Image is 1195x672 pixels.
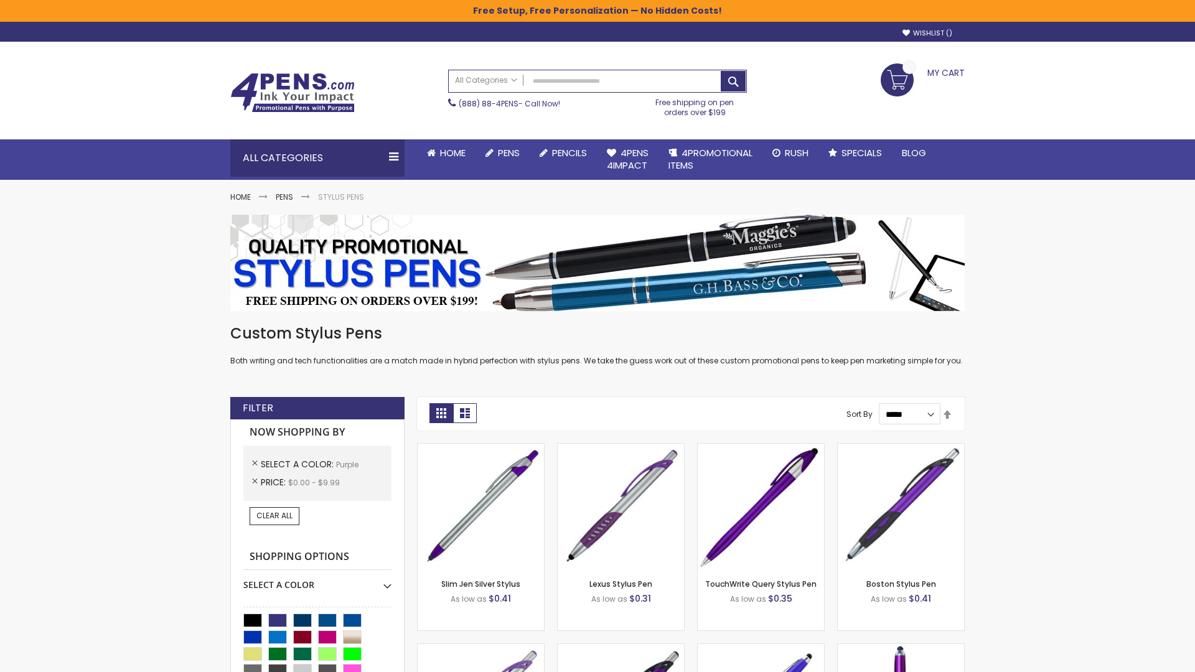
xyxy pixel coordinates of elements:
div: Both writing and tech functionalities are a match made in hybrid perfection with stylus pens. We ... [230,324,965,366]
a: TouchWrite Command Stylus Pen-Purple [838,643,964,654]
strong: Stylus Pens [318,192,364,202]
span: Price [261,476,288,488]
img: Stylus Pens [230,215,965,311]
span: All Categories [455,75,517,85]
a: TouchWrite Query Stylus Pen [705,579,817,589]
span: Pencils [552,146,587,159]
div: All Categories [230,139,405,177]
div: Free shipping on pen orders over $199 [643,93,747,118]
span: As low as [591,594,627,604]
span: As low as [871,594,907,604]
a: Boston Stylus Pen-Purple [838,443,964,454]
a: Boston Silver Stylus Pen-Purple [418,643,544,654]
a: All Categories [449,70,523,91]
a: Home [230,192,251,202]
span: As low as [730,594,766,604]
span: Home [440,146,466,159]
label: Sort By [846,409,873,419]
img: Boston Stylus Pen-Purple [838,444,964,570]
img: Lexus Stylus Pen-Purple [558,444,684,570]
span: $0.41 [909,592,931,605]
a: (888) 88-4PENS [459,98,518,109]
a: Wishlist [902,29,952,38]
span: Pens [498,146,520,159]
span: $0.31 [629,592,651,605]
span: $0.41 [489,592,511,605]
span: Specials [841,146,882,159]
strong: Now Shopping by [243,419,391,446]
a: Lexus Stylus Pen-Purple [558,443,684,454]
img: Slim Jen Silver Stylus-Purple [418,444,544,570]
a: TouchWrite Query Stylus Pen-Purple [698,443,824,454]
img: TouchWrite Query Stylus Pen-Purple [698,444,824,570]
a: Lexus Stylus Pen [589,579,652,589]
strong: Shopping Options [243,544,391,571]
strong: Grid [429,403,453,423]
a: Home [417,139,476,167]
strong: Filter [243,401,273,415]
a: Blog [892,139,936,167]
a: Boston Stylus Pen [866,579,936,589]
a: Slim Jen Silver Stylus-Purple [418,443,544,454]
a: 4PROMOTIONALITEMS [658,139,762,180]
span: - Call Now! [459,98,560,109]
a: Specials [818,139,892,167]
a: Pencils [530,139,597,167]
span: $0.00 - $9.99 [288,477,340,488]
span: 4Pens 4impact [607,146,649,172]
a: Pens [276,192,293,202]
span: 4PROMOTIONAL ITEMS [668,146,752,172]
span: As low as [451,594,487,604]
span: Clear All [256,510,293,521]
a: Rush [762,139,818,167]
span: Select A Color [261,458,336,470]
span: $0.35 [768,592,792,605]
span: Purple [336,459,358,470]
a: 4Pens4impact [597,139,658,180]
h1: Custom Stylus Pens [230,324,965,343]
a: Slim Jen Silver Stylus [441,579,520,589]
span: Rush [785,146,808,159]
a: Lexus Metallic Stylus Pen-Purple [558,643,684,654]
a: Clear All [250,507,299,525]
div: Select A Color [243,570,391,591]
img: 4Pens Custom Pens and Promotional Products [230,73,355,113]
a: Pens [476,139,530,167]
span: Blog [902,146,926,159]
a: Sierra Stylus Twist Pen-Purple [698,643,824,654]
